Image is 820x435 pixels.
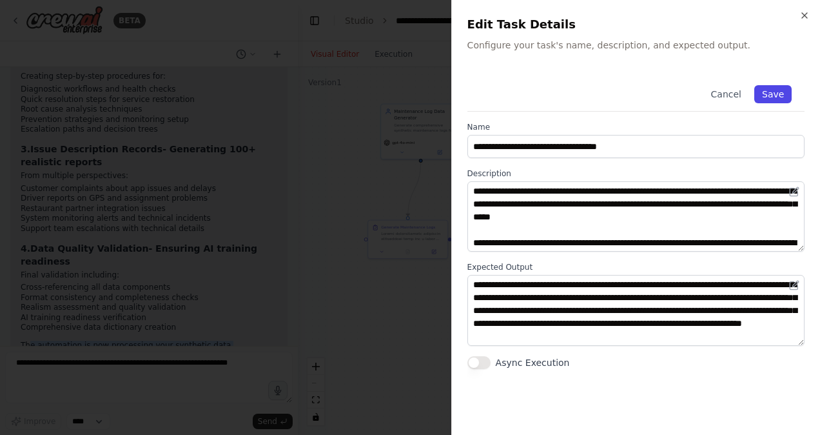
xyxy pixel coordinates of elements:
[754,85,792,103] button: Save
[496,356,570,369] label: Async Execution
[467,15,805,34] h2: Edit Task Details
[786,278,802,293] button: Open in editor
[467,39,805,52] p: Configure your task's name, description, and expected output.
[467,122,805,132] label: Name
[703,85,748,103] button: Cancel
[467,168,805,179] label: Description
[786,184,802,199] button: Open in editor
[467,262,805,272] label: Expected Output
